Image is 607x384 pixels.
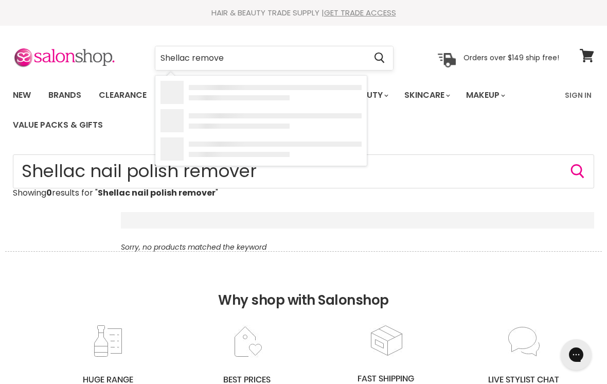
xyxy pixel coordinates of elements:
[98,187,216,199] strong: Shellac nail polish remover
[91,84,154,106] a: Clearance
[344,84,395,106] a: Beauty
[397,84,456,106] a: Skincare
[366,46,393,70] button: Search
[463,53,559,62] p: Orders over $149 ship free!
[556,336,597,374] iframe: Gorgias live chat messenger
[13,154,594,188] input: Search
[5,84,39,106] a: New
[13,154,594,188] form: Product
[458,84,511,106] a: Makeup
[46,187,52,199] strong: 0
[5,80,559,140] ul: Main menu
[121,242,266,252] em: Sorry, no products matched the keyword
[41,84,89,106] a: Brands
[155,46,366,70] input: Search
[155,46,394,71] form: Product
[5,114,111,136] a: Value Packs & Gifts
[5,251,602,324] h2: Why shop with Salonshop
[569,163,586,180] button: Search
[324,7,396,18] a: GET TRADE ACCESS
[559,84,598,106] a: Sign In
[13,188,594,198] p: Showing results for " "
